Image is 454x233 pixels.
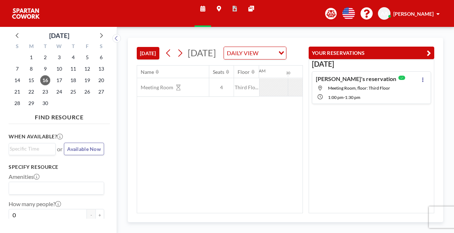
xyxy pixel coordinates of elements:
div: [DATE] [49,30,69,41]
span: Thursday, September 18, 2025 [68,75,78,85]
div: M [24,42,38,52]
div: 30 [286,71,290,75]
span: Saturday, September 20, 2025 [96,75,106,85]
div: Search for option [9,182,104,194]
span: Tuesday, September 16, 2025 [40,75,50,85]
span: Third Flo... [234,84,259,91]
button: Available Now [64,143,104,155]
span: [PERSON_NAME] [393,11,434,17]
span: AA [381,10,388,17]
button: [DATE] [137,47,159,60]
input: Search for option [10,145,51,153]
span: Saturday, September 27, 2025 [96,87,106,97]
span: Friday, September 12, 2025 [82,64,92,74]
span: Sunday, September 7, 2025 [12,64,22,74]
div: Search for option [9,143,55,154]
span: Monday, September 29, 2025 [26,98,36,108]
button: - [87,209,95,221]
label: How many people? [9,200,61,208]
div: W [52,42,66,52]
div: S [94,42,108,52]
h3: [DATE] [312,60,431,68]
div: Search for option [224,47,286,59]
h4: FIND RESOURCE [9,111,110,121]
div: Floor [238,69,250,75]
span: 4 [209,84,234,91]
div: Name [141,69,154,75]
span: - [343,95,345,100]
img: organization-logo [11,6,40,21]
span: Meeting Room [137,84,173,91]
h3: Specify resource [9,164,104,170]
span: Tuesday, September 2, 2025 [40,52,50,62]
span: Friday, September 5, 2025 [82,52,92,62]
h4: [PERSON_NAME]'s reservation [316,75,396,82]
span: Saturday, September 6, 2025 [96,52,106,62]
span: Tuesday, September 30, 2025 [40,98,50,108]
div: Seats [213,69,224,75]
div: T [66,42,80,52]
span: Thursday, September 4, 2025 [68,52,78,62]
input: Search for option [261,48,274,58]
span: Sunday, September 28, 2025 [12,98,22,108]
div: T [38,42,52,52]
span: 1:30 PM [345,95,360,100]
label: Amenities [9,173,39,180]
span: Monday, September 1, 2025 [26,52,36,62]
span: Wednesday, September 10, 2025 [54,64,64,74]
span: [DATE] [188,47,216,58]
span: Monday, September 22, 2025 [26,87,36,97]
span: Thursday, September 11, 2025 [68,64,78,74]
button: + [95,209,104,221]
div: S [10,42,24,52]
input: Search for option [10,184,100,193]
span: Meeting Room, floor: Third Floor [328,85,390,91]
span: Friday, September 26, 2025 [82,87,92,97]
span: Sunday, September 14, 2025 [12,75,22,85]
span: Saturday, September 13, 2025 [96,64,106,74]
span: Wednesday, September 17, 2025 [54,75,64,85]
span: Wednesday, September 3, 2025 [54,52,64,62]
span: Monday, September 8, 2025 [26,64,36,74]
span: Tuesday, September 23, 2025 [40,87,50,97]
span: Wednesday, September 24, 2025 [54,87,64,97]
span: Sunday, September 21, 2025 [12,87,22,97]
span: Monday, September 15, 2025 [26,75,36,85]
div: F [80,42,94,52]
button: YOUR RESERVATIONS [309,47,434,59]
span: 1:00 PM [328,95,343,100]
span: DAILY VIEW [225,48,260,58]
span: Friday, September 19, 2025 [82,75,92,85]
span: Available Now [67,146,101,152]
span: Tuesday, September 9, 2025 [40,64,50,74]
div: 12AM [254,68,266,73]
span: or [57,146,62,153]
span: Thursday, September 25, 2025 [68,87,78,97]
